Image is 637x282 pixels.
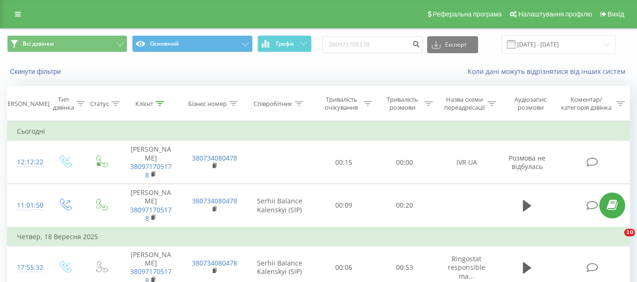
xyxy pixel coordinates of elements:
[468,67,630,76] a: Коли дані можуть відрізнятися вiд інших систем
[559,96,614,112] div: Коментар/категорія дзвінка
[448,254,485,280] span: Ringostat responsible ma...
[433,10,502,18] span: Реферальна програма
[323,36,422,53] input: Пошук за номером
[254,100,292,108] div: Співробітник
[246,184,314,227] td: Serhii Balance Kalenskyi (SIP)
[119,141,182,184] td: [PERSON_NAME]
[276,40,294,47] span: Графік
[17,196,37,215] div: 11:01:50
[119,184,182,227] td: [PERSON_NAME]
[130,162,172,179] a: 380971705178
[188,100,227,108] div: Бізнес номер
[17,258,37,277] div: 17:55:32
[132,35,252,52] button: Основний
[322,96,361,112] div: Тривалість очікування
[507,96,554,112] div: Аудіозапис розмови
[383,96,422,112] div: Тривалість розмови
[192,153,237,162] a: 380734080478
[23,40,54,48] span: Всі дзвінки
[53,96,74,112] div: Тип дзвінка
[314,141,374,184] td: 00:15
[135,100,153,108] div: Клієнт
[257,35,312,52] button: Графік
[608,10,624,18] span: Вихід
[192,196,237,205] a: 380734080478
[605,229,628,251] iframe: Intercom live chat
[624,229,635,236] span: 10
[130,205,172,223] a: 380971705178
[17,153,37,171] div: 12:12:22
[7,67,66,76] button: Скинути фільтри
[192,258,237,267] a: 380734080478
[314,184,374,227] td: 00:09
[374,184,435,227] td: 00:20
[2,100,50,108] div: [PERSON_NAME]
[435,141,498,184] td: IVR UA
[518,10,592,18] span: Налаштування профілю
[90,100,109,108] div: Статус
[8,227,630,246] td: Четвер, 18 Вересня 2025
[444,96,485,112] div: Назва схеми переадресації
[374,141,435,184] td: 00:00
[8,122,630,141] td: Сьогодні
[7,35,127,52] button: Всі дзвінки
[427,36,478,53] button: Експорт
[509,153,546,171] span: Розмова не відбулась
